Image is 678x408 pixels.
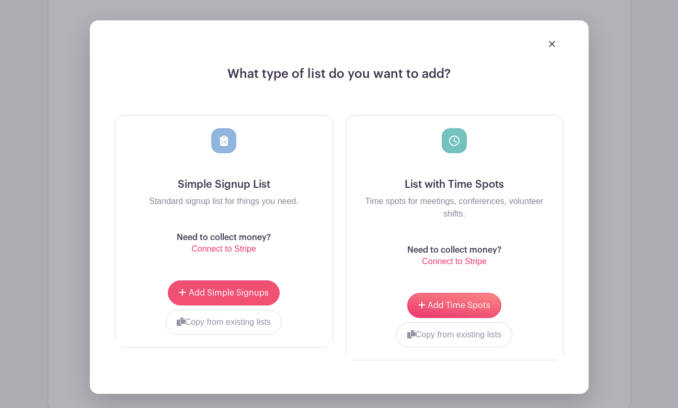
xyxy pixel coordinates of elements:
[354,195,555,220] p: Time spots for meetings, conferences, volunteer shifts.
[177,233,271,255] a: Need to collect money? Connect to Stripe
[407,245,501,255] h6: Need to collect money?
[396,322,513,347] button: Copy from existing lists
[115,66,564,90] h4: What type of list do you want to add?
[124,195,324,208] p: Standard signup list for things you need.
[428,301,490,310] span: Add Time Spots
[407,245,501,268] a: Need to collect money? Connect to Stripe
[189,289,269,297] span: Add Simple Signups
[124,178,324,191] h5: Simple Signup List
[354,178,555,191] h5: List with Time Spots
[549,41,555,47] img: close_button-5f87c8562297e5c2d7936805f587ecaba9071eb48480494691a3f1689db116b3.svg
[407,293,501,318] button: Add Time Spots
[407,255,501,268] p: Connect to Stripe
[166,310,282,335] button: Copy from existing lists
[168,280,279,305] button: Add Simple Signups
[177,243,271,255] p: Connect to Stripe
[177,233,271,243] h6: Need to collect money?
